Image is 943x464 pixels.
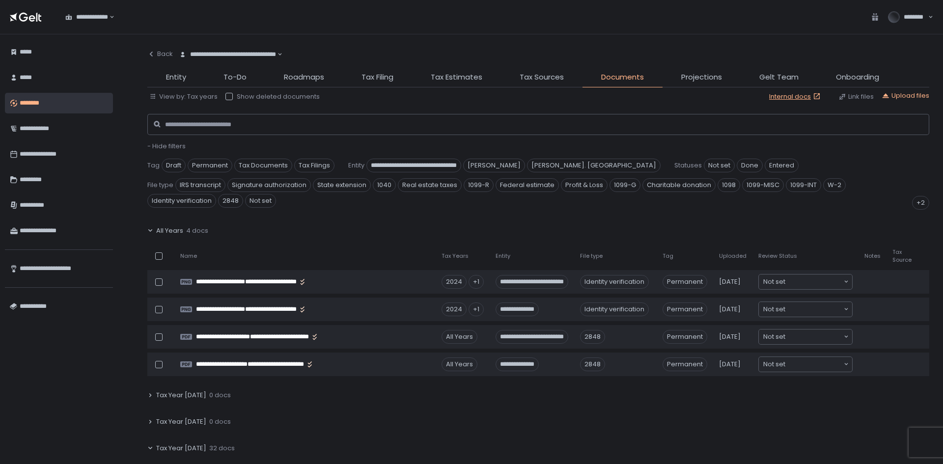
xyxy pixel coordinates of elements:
[759,329,852,344] div: Search for option
[864,252,881,260] span: Notes
[188,159,232,172] span: Permanent
[156,391,206,400] span: Tax Year [DATE]
[463,159,525,172] span: [PERSON_NAME]
[147,50,173,58] div: Back
[704,159,735,172] span: Not set
[180,252,197,260] span: Name
[742,178,784,192] span: 1099-MISC
[469,275,484,289] div: +1
[785,277,843,287] input: Search for option
[718,178,740,192] span: 1098
[227,178,311,192] span: Signature authorization
[663,302,707,316] span: Permanent
[765,159,799,172] span: Entered
[580,252,603,260] span: File type
[838,92,874,101] button: Link files
[785,359,843,369] input: Search for option
[786,178,821,192] span: 1099-INT
[561,178,608,192] span: Profit & Loss
[147,141,186,151] span: - Hide filters
[149,92,218,101] button: View by: Tax years
[361,72,393,83] span: Tax Filing
[719,332,741,341] span: [DATE]
[785,332,843,342] input: Search for option
[469,302,484,316] div: +1
[294,159,334,172] span: Tax Filings
[580,275,649,289] div: Identity verification
[373,178,396,192] span: 1040
[912,196,929,210] div: +2
[663,357,707,371] span: Permanent
[464,178,494,192] span: 1099-R
[719,305,741,314] span: [DATE]
[218,194,243,208] span: 2848
[758,252,797,260] span: Review Status
[496,252,510,260] span: Entity
[442,357,477,371] div: All Years
[173,44,282,65] div: Search for option
[580,302,649,316] div: Identity verification
[398,178,462,192] span: Real estate taxes
[147,142,186,151] button: - Hide filters
[156,444,206,453] span: Tax Year [DATE]
[836,72,879,83] span: Onboarding
[209,417,231,426] span: 0 docs
[156,226,183,235] span: All Years
[642,178,716,192] span: Charitable donation
[313,178,371,192] span: State extension
[892,248,912,263] span: Tax Source
[763,277,785,287] span: Not set
[442,275,467,289] div: 2024
[175,178,225,192] span: IRS transcript
[759,274,852,289] div: Search for option
[186,226,208,235] span: 4 docs
[147,181,173,190] span: File type
[719,277,741,286] span: [DATE]
[59,7,114,27] div: Search for option
[763,359,785,369] span: Not set
[763,304,785,314] span: Not set
[737,159,763,172] span: Done
[147,161,160,170] span: Tag
[209,391,231,400] span: 0 docs
[759,357,852,372] div: Search for option
[166,72,186,83] span: Entity
[601,72,644,83] span: Documents
[663,252,673,260] span: Tag
[580,330,605,344] div: 2848
[162,159,186,172] span: Draft
[156,417,206,426] span: Tax Year [DATE]
[719,252,747,260] span: Uploaded
[769,92,823,101] a: Internal docs
[223,72,247,83] span: To-Do
[209,444,235,453] span: 32 docs
[681,72,722,83] span: Projections
[147,194,216,208] span: Identity verification
[234,159,292,172] span: Tax Documents
[527,159,661,172] span: [PERSON_NAME]. [GEOGRAPHIC_DATA]
[785,304,843,314] input: Search for option
[496,178,559,192] span: Federal estimate
[823,178,846,192] span: W-2
[759,72,799,83] span: Gelt Team
[284,72,324,83] span: Roadmaps
[663,275,707,289] span: Permanent
[580,357,605,371] div: 2848
[431,72,482,83] span: Tax Estimates
[763,332,785,342] span: Not set
[245,194,276,208] span: Not set
[882,91,929,100] button: Upload files
[442,302,467,316] div: 2024
[442,330,477,344] div: All Years
[719,360,741,369] span: [DATE]
[147,44,173,64] button: Back
[520,72,564,83] span: Tax Sources
[674,161,702,170] span: Statuses
[759,302,852,317] div: Search for option
[610,178,640,192] span: 1099-G
[348,161,364,170] span: Entity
